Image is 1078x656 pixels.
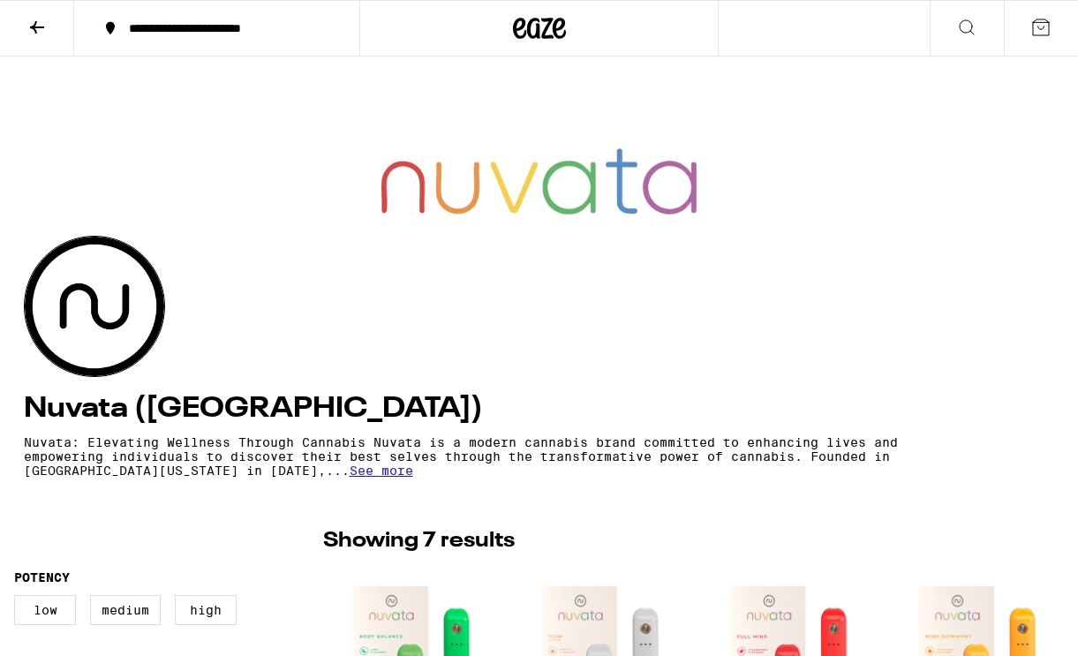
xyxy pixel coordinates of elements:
[24,435,900,478] p: Nuvata: Elevating Wellness Through Cannabis Nuvata is a modern cannabis brand committed to enhanc...
[14,570,70,584] legend: Potency
[14,595,76,625] label: Low
[25,237,164,376] img: Nuvata (CA) logo
[24,395,1055,423] h4: Nuvata ([GEOGRAPHIC_DATA])
[90,595,161,625] label: Medium
[323,526,515,556] p: Showing 7 results
[175,595,237,625] label: High
[350,464,413,478] span: See more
